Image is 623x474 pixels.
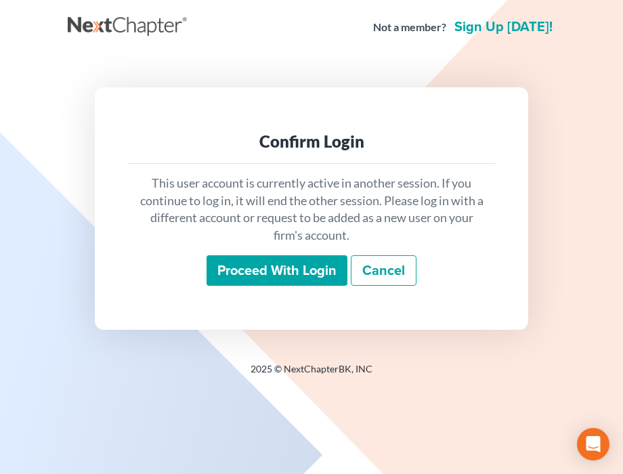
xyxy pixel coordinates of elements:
div: Open Intercom Messenger [577,428,609,460]
a: Cancel [351,255,416,286]
div: Confirm Login [138,131,485,152]
strong: Not a member? [373,20,446,35]
p: This user account is currently active in another session. If you continue to log in, it will end ... [138,175,485,244]
a: Sign up [DATE]! [452,20,555,34]
div: 2025 © NextChapterBK, INC [68,362,555,387]
input: Proceed with login [207,255,347,286]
